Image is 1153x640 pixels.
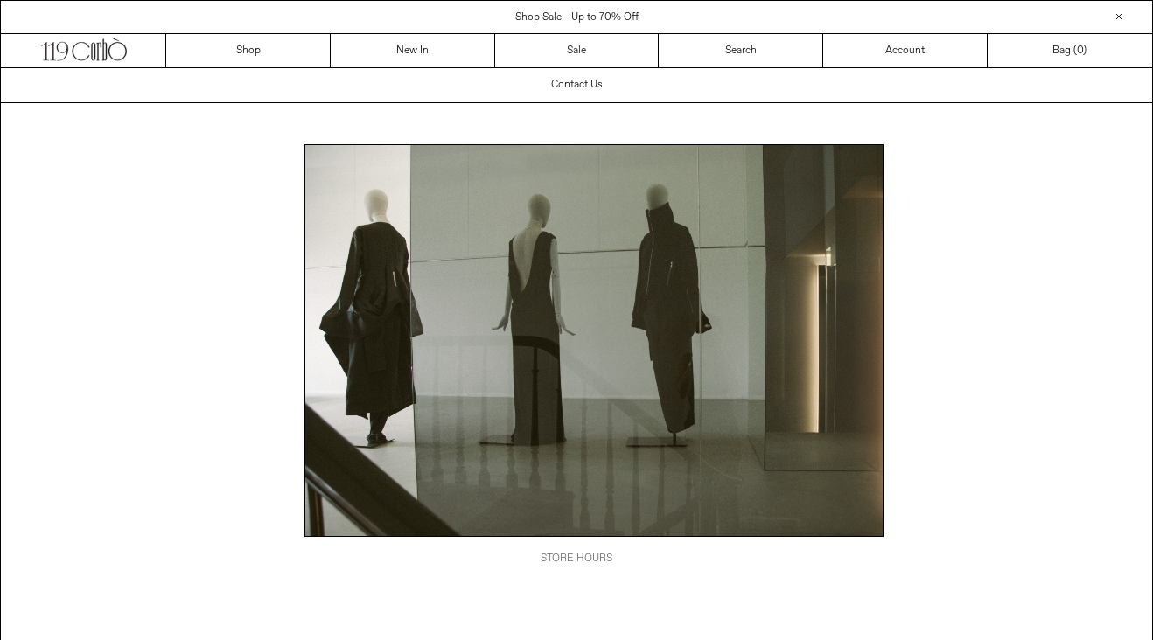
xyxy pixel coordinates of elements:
a: Sale [495,34,660,67]
a: Shop Sale - Up to 70% Off [515,10,639,24]
span: ) [1077,43,1087,59]
a: Search [659,34,823,67]
span: 0 [1077,44,1083,58]
h1: Contact Us [551,70,603,100]
a: New In [331,34,495,67]
div: STORE HOURS [513,551,639,620]
a: Bag () [988,34,1152,67]
a: Shop [166,34,331,67]
a: Account [823,34,988,67]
